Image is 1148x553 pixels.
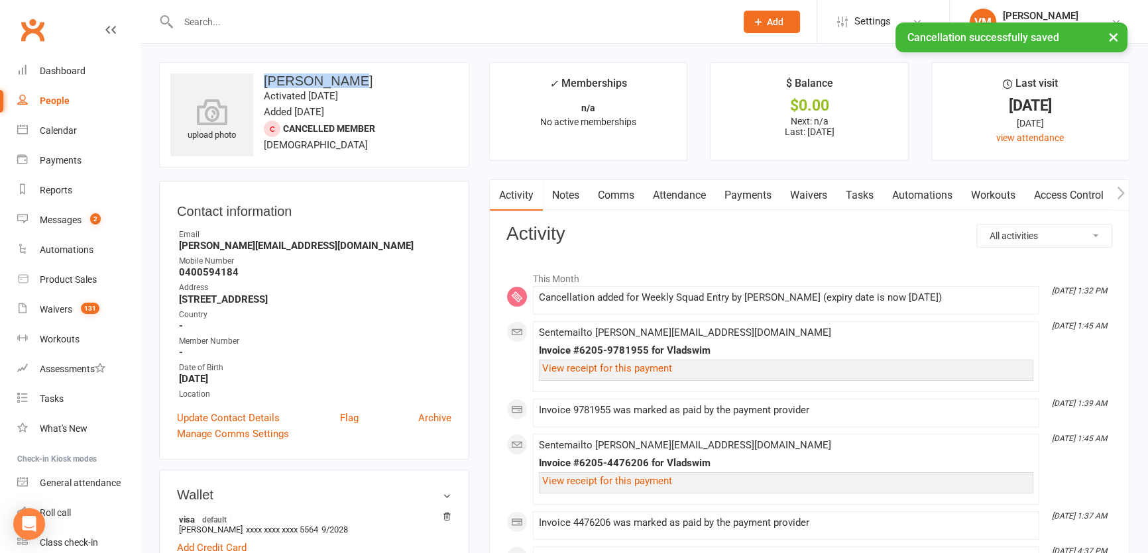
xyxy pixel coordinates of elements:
[549,77,558,90] i: ✓
[40,537,98,548] div: Class check-in
[40,125,77,136] div: Calendar
[17,468,140,498] a: General attendance kiosk mode
[340,410,359,426] a: Flag
[589,180,644,211] a: Comms
[17,146,140,176] a: Payments
[944,99,1117,113] div: [DATE]
[16,13,49,46] a: Clubworx
[40,507,71,518] div: Roll call
[1052,399,1107,408] i: [DATE] 1:39 AM
[40,393,64,404] div: Tasks
[17,86,140,116] a: People
[179,293,451,305] strong: [STREET_ADDRESS]
[944,116,1117,130] div: [DATE]
[17,498,140,528] a: Roll call
[321,525,348,534] span: 9/2028
[13,508,45,540] div: Open Intercom Messenger
[418,410,451,426] a: Archive
[40,364,105,374] div: Assessments
[177,487,451,502] h3: Wallet
[1052,511,1107,521] i: [DATE] 1:37 AM
[996,132,1064,143] a: view attendance
[17,205,140,235] a: Messages 2
[40,215,82,225] div: Messages
[539,292,1033,303] div: Cancellation added for Weekly Squad Entry by [PERSON_NAME] (expiry date is now [DATE])
[549,75,627,99] div: Memberships
[1052,321,1107,330] i: [DATE] 1:45 AM
[179,255,451,268] div: Mobile Number
[179,346,451,358] strong: -
[40,66,86,76] div: Dashboard
[490,180,543,211] a: Activity
[179,281,451,294] div: Address
[539,405,1033,416] div: Invoice 9781955 was marked as paid by the payment provider
[90,213,101,225] span: 2
[1003,10,1078,22] div: [PERSON_NAME]
[40,155,82,166] div: Payments
[17,414,140,444] a: What's New
[962,180,1025,211] a: Workouts
[177,410,280,426] a: Update Contact Details
[283,123,375,134] span: Cancelled member
[715,180,781,211] a: Payments
[543,180,589,211] a: Notes
[722,116,895,137] p: Next: n/a Last: [DATE]
[836,180,883,211] a: Tasks
[179,240,451,252] strong: [PERSON_NAME][EMAIL_ADDRESS][DOMAIN_NAME]
[246,525,318,534] span: xxxx xxxx xxxx 5564
[40,274,97,285] div: Product Sales
[581,103,595,113] strong: n/a
[722,99,895,113] div: $0.00
[854,7,891,36] span: Settings
[1052,434,1107,443] i: [DATE] 1:45 AM
[539,327,831,338] span: Sent email to [PERSON_NAME][EMAIL_ADDRESS][DOMAIN_NAME]
[179,266,451,278] strong: 0400594184
[40,478,121,488] div: General attendance
[17,354,140,384] a: Assessments
[1025,180,1113,211] a: Access Control
[781,180,836,211] a: Waivers
[179,373,451,385] strong: [DATE]
[883,180,962,211] a: Automations
[540,117,636,127] span: No active memberships
[40,95,70,106] div: People
[17,56,140,86] a: Dashboard
[264,90,338,102] time: Activated [DATE]
[1052,286,1107,295] i: [DATE] 1:32 PM
[17,325,140,354] a: Workouts
[179,309,451,321] div: Country
[17,116,140,146] a: Calendar
[17,265,140,295] a: Product Sales
[744,11,800,33] button: Add
[198,514,231,525] span: default
[170,99,253,142] div: upload photo
[970,9,996,35] div: VM
[177,199,451,219] h3: Contact information
[40,244,93,255] div: Automations
[1003,75,1058,99] div: Last visit
[17,235,140,265] a: Automations
[539,345,1033,356] div: Invoice #6205-9781955 for Vladswim
[264,106,324,118] time: Added [DATE]
[644,180,715,211] a: Attendance
[785,75,832,99] div: $ Balance
[179,362,451,374] div: Date of Birth
[179,514,445,525] strong: visa
[17,295,140,325] a: Waivers 131
[40,304,72,315] div: Waivers
[81,303,99,314] span: 131
[895,23,1127,52] div: Cancellation successfully saved
[174,13,726,31] input: Search...
[179,320,451,332] strong: -
[17,384,140,414] a: Tasks
[539,517,1033,528] div: Invoice 4476206 was marked as paid by the payment provider
[539,439,831,451] span: Sent email to [PERSON_NAME][EMAIL_ADDRESS][DOMAIN_NAME]
[170,74,458,88] h3: [PERSON_NAME]
[1102,23,1125,51] button: ×
[40,334,80,344] div: Workouts
[506,224,1112,244] h3: Activity
[40,185,72,195] div: Reports
[179,335,451,348] div: Member Number
[539,458,1033,469] div: Invoice #6205-4476206 for Vladswim
[542,362,672,374] a: View receipt for this payment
